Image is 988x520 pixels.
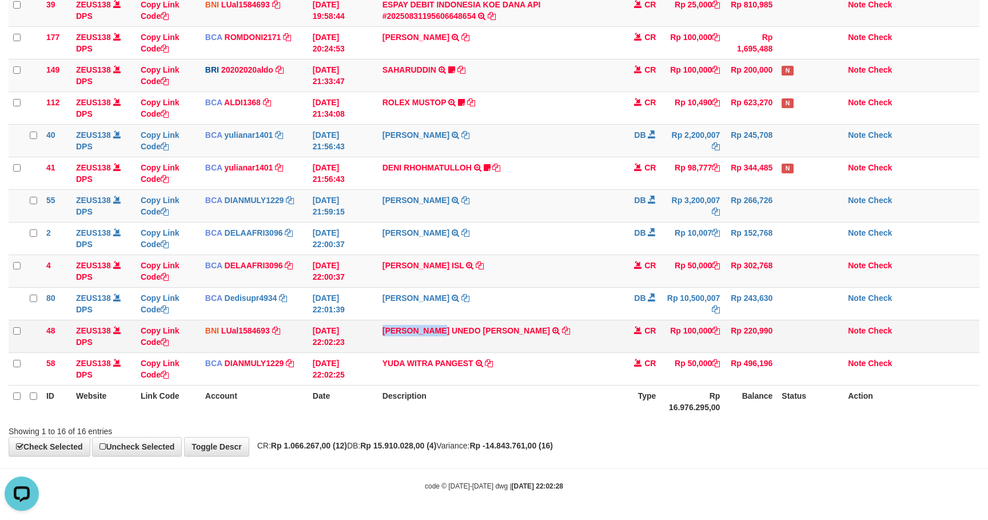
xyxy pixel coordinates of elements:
[76,130,111,140] a: ZEUS138
[76,163,111,172] a: ZEUS138
[644,33,656,42] span: CR
[660,255,724,287] td: Rp 50,000
[712,142,720,151] a: Copy Rp 2,200,007 to clipboard
[383,163,472,172] a: DENI RHOHMATULLOH
[279,293,287,303] a: Copy Dedisupr4934 to clipboard
[383,130,449,140] a: [PERSON_NAME]
[71,26,136,59] td: DPS
[141,326,180,347] a: Copy Link Code
[46,65,59,74] span: 149
[868,293,892,303] a: Check
[92,437,182,457] a: Uncheck Selected
[308,124,378,157] td: [DATE] 21:56:43
[848,359,866,368] a: Note
[205,326,219,335] span: BNI
[141,293,180,314] a: Copy Link Code
[205,359,222,368] span: BCA
[71,124,136,157] td: DPS
[286,359,294,368] a: Copy DIANMULY1229 to clipboard
[712,359,720,368] a: Copy Rp 50,000 to clipboard
[467,98,475,107] a: Copy ROLEX MUSTOP to clipboard
[276,65,284,74] a: Copy 20202020aldo to clipboard
[512,482,563,490] strong: [DATE] 22:02:28
[868,261,892,270] a: Check
[71,385,136,418] th: Website
[308,320,378,352] td: [DATE] 22:02:23
[724,59,777,92] td: Rp 200,000
[724,320,777,352] td: Rp 220,990
[777,385,843,418] th: Status
[46,33,59,42] span: 177
[271,441,347,450] strong: Rp 1.066.267,00 (12)
[141,359,180,379] a: Copy Link Code
[308,352,378,385] td: [DATE] 22:02:25
[461,33,469,42] a: Copy ABDUL GAFUR to clipboard
[383,293,449,303] a: [PERSON_NAME]
[205,33,222,42] span: BCA
[46,228,51,237] span: 2
[660,320,724,352] td: Rp 100,000
[285,228,293,237] a: Copy DELAAFRI3096 to clipboard
[71,59,136,92] td: DPS
[378,385,621,418] th: Description
[225,33,281,42] a: ROMDONI2171
[660,157,724,189] td: Rp 98,777
[71,222,136,255] td: DPS
[308,59,378,92] td: [DATE] 21:33:47
[76,228,111,237] a: ZEUS138
[660,59,724,92] td: Rp 100,000
[76,196,111,205] a: ZEUS138
[225,293,277,303] a: Dedisupr4934
[660,222,724,255] td: Rp 10,007
[644,359,656,368] span: CR
[843,385,979,418] th: Action
[724,92,777,124] td: Rp 623,270
[141,228,180,249] a: Copy Link Code
[848,261,866,270] a: Note
[848,293,866,303] a: Note
[76,33,111,42] a: ZEUS138
[141,65,180,86] a: Copy Link Code
[46,130,55,140] span: 40
[712,65,720,74] a: Copy Rp 100,000 to clipboard
[225,163,273,172] a: yulianar1401
[469,441,553,450] strong: Rp -14.843.761,00 (16)
[205,196,222,205] span: BCA
[205,130,222,140] span: BCA
[660,26,724,59] td: Rp 100,000
[308,26,378,59] td: [DATE] 20:24:53
[868,65,892,74] a: Check
[457,65,465,74] a: Copy SAHARUDDIN to clipboard
[712,326,720,335] a: Copy Rp 100,000 to clipboard
[9,437,90,457] a: Check Selected
[383,33,449,42] a: [PERSON_NAME]
[76,293,111,303] a: ZEUS138
[660,385,724,418] th: Rp 16.976.295,00
[272,326,280,335] a: Copy LUal1584693 to clipboard
[634,228,646,237] span: DB
[184,437,249,457] a: Toggle Descr
[782,66,793,76] span: Has Note
[644,163,656,172] span: CR
[360,441,436,450] strong: Rp 15.910.028,00 (4)
[724,26,777,59] td: Rp 1,695,488
[868,326,892,335] a: Check
[712,207,720,216] a: Copy Rp 3,200,007 to clipboard
[712,98,720,107] a: Copy Rp 10,490 to clipboard
[782,164,793,173] span: Has Note
[252,441,553,450] span: CR: DB: Variance:
[275,130,283,140] a: Copy yulianar1401 to clipboard
[71,255,136,287] td: DPS
[712,163,720,172] a: Copy Rp 98,777 to clipboard
[285,261,293,270] a: Copy DELAAFRI3096 to clipboard
[225,196,284,205] a: DIANMULY1229
[848,33,866,42] a: Note
[76,98,111,107] a: ZEUS138
[9,421,403,437] div: Showing 1 to 16 of 16 entries
[308,157,378,189] td: [DATE] 21:56:43
[224,98,261,107] a: ALDI1368
[644,98,656,107] span: CR
[71,287,136,320] td: DPS
[221,326,270,335] a: LUal1584693
[141,261,180,281] a: Copy Link Code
